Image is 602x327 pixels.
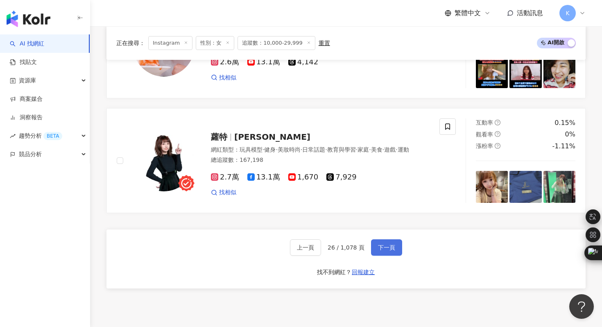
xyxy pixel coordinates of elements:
[509,56,541,88] img: post-image
[325,146,327,153] span: ·
[196,36,234,50] span: 性別：女
[19,145,42,163] span: 競品分析
[476,56,508,88] img: post-image
[10,133,16,139] span: rise
[238,36,315,50] span: 追蹤數：10,000-29,999
[509,171,541,203] img: post-image
[319,40,330,46] div: 重置
[356,146,358,153] span: ·
[7,11,50,27] img: logo
[327,146,356,153] span: 教育與學習
[371,239,402,256] button: 下一頁
[276,146,277,153] span: ·
[476,131,493,138] span: 觀看率
[10,95,43,103] a: 商案媒合
[240,146,263,153] span: 玩具模型
[326,173,357,182] span: 7,929
[234,132,310,142] span: [PERSON_NAME]
[317,268,351,277] div: 找不到網紅？
[247,173,280,182] span: 13.1萬
[495,131,500,137] span: question-circle
[211,132,227,142] span: 蘿特
[566,9,569,18] span: K
[382,146,384,153] span: ·
[211,146,430,154] div: 網紅類型 ：
[476,171,508,203] img: post-image
[10,114,43,122] a: 洞察報告
[378,244,395,251] span: 下一頁
[552,142,575,151] div: -1.11%
[288,58,319,66] span: 4,142
[106,108,586,213] a: KOL Avatar蘿特[PERSON_NAME]網紅類型：玩具模型·健身·美妝時尚·日常話題·教育與學習·家庭·美食·遊戲·運動總追蹤數：167,1982.7萬13.1萬1,6707,929找...
[328,244,364,251] span: 26 / 1,078 頁
[476,143,493,149] span: 漲粉率
[384,146,396,153] span: 遊戲
[476,119,493,126] span: 互動率
[297,244,314,251] span: 上一頁
[219,188,236,197] span: 找相似
[543,171,575,203] img: post-image
[19,127,62,145] span: 趨勢分析
[396,146,397,153] span: ·
[211,188,236,197] a: 找相似
[247,58,280,66] span: 13.1萬
[358,146,369,153] span: 家庭
[19,71,36,90] span: 資源庫
[495,120,500,125] span: question-circle
[495,143,500,149] span: question-circle
[352,269,375,275] span: 回報建立
[569,294,594,319] iframe: Help Scout Beacon - Open
[116,40,145,46] span: 正在搜尋 ：
[351,266,375,279] button: 回報建立
[543,56,575,88] img: post-image
[278,146,301,153] span: 美妝時尚
[302,146,325,153] span: 日常話題
[10,58,37,66] a: 找貼文
[301,146,302,153] span: ·
[148,36,192,50] span: Instagram
[211,58,239,66] span: 2.6萬
[371,146,382,153] span: 美食
[211,156,430,164] div: 總追蹤數 ： 167,198
[211,173,239,182] span: 2.7萬
[455,9,481,18] span: 繁體中文
[369,146,371,153] span: ·
[565,130,575,139] div: 0%
[43,132,62,140] div: BETA
[517,9,543,17] span: 活動訊息
[219,74,236,82] span: 找相似
[10,40,44,48] a: searchAI 找網紅
[288,173,319,182] span: 1,670
[290,239,321,256] button: 上一頁
[211,74,236,82] a: 找相似
[133,130,195,191] img: KOL Avatar
[264,146,276,153] span: 健身
[398,146,409,153] span: 運動
[554,118,575,127] div: 0.15%
[263,146,264,153] span: ·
